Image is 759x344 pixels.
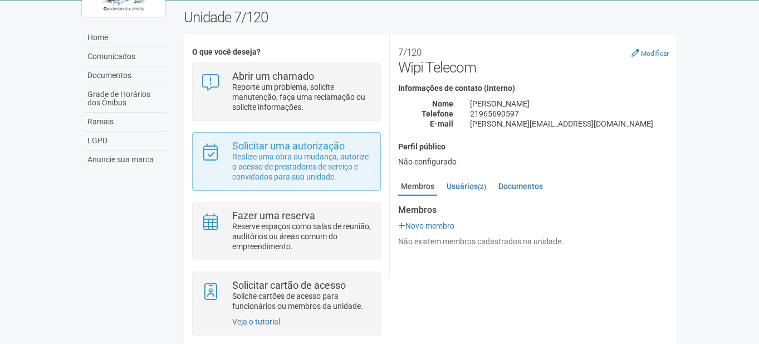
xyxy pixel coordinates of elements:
[462,109,677,119] div: 21965690597
[398,178,437,196] a: Membros
[462,119,677,129] div: [PERSON_NAME][EMAIL_ADDRESS][DOMAIN_NAME]
[85,132,167,151] a: LGPD
[398,143,669,151] h4: Perfil público
[641,50,669,57] small: Modificar
[398,221,454,230] a: Novo membro
[201,141,372,182] a: Solicitar uma autorização Realize uma obra ou mudança, autorize o acesso de prestadores de serviç...
[631,49,669,57] a: Modificar
[232,82,372,112] p: Reporte um problema, solicite manutenção, faça uma reclamação ou solicite informações.
[398,47,422,58] small: 7/120
[85,85,167,113] a: Grade de Horários dos Ônibus
[398,157,669,167] div: Não configurado
[398,84,669,93] h4: Informações de contato (interno)
[478,183,486,191] small: (2)
[184,9,678,26] h2: Unidade 7/120
[398,236,669,246] div: Não existem membros cadastrados na unidade.
[232,152,372,182] p: Realize uma obra ou mudança, autorize o acesso de prestadores de serviço e convidados para sua un...
[398,205,669,215] strong: Membros
[85,66,167,85] a: Documentos
[496,178,546,195] a: Documentos
[232,221,372,251] p: Reserve espaços como salas de reunião, auditórios ou áreas comum do empreendimento.
[192,48,381,56] h4: O que você deseja?
[201,71,372,112] a: Abrir um chamado Reporte um problema, solicite manutenção, faça uma reclamação ou solicite inform...
[232,279,346,291] strong: Solicitar cartão de acesso
[232,140,345,152] strong: Solicitar uma autorização
[232,70,314,82] strong: Abrir um chamado
[432,99,453,108] strong: Nome
[201,211,372,251] a: Fazer uma reserva Reserve espaços como salas de reunião, auditórios ou áreas comum do empreendime...
[462,99,677,109] div: [PERSON_NAME]
[422,109,453,118] strong: Telefone
[85,113,167,132] a: Ramais
[444,178,489,195] a: Usuários(2)
[232,317,280,326] a: Veja o tutorial
[398,42,669,76] h2: Wipi Telecom
[430,119,453,128] strong: E-mail
[85,28,167,47] a: Home
[232,210,315,221] strong: Fazer uma reserva
[85,151,167,169] a: Anuncie sua marca
[201,280,372,311] a: Solicitar cartão de acesso Solicite cartões de acesso para funcionários ou membros da unidade.
[232,291,372,311] p: Solicite cartões de acesso para funcionários ou membros da unidade.
[85,47,167,66] a: Comunicados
